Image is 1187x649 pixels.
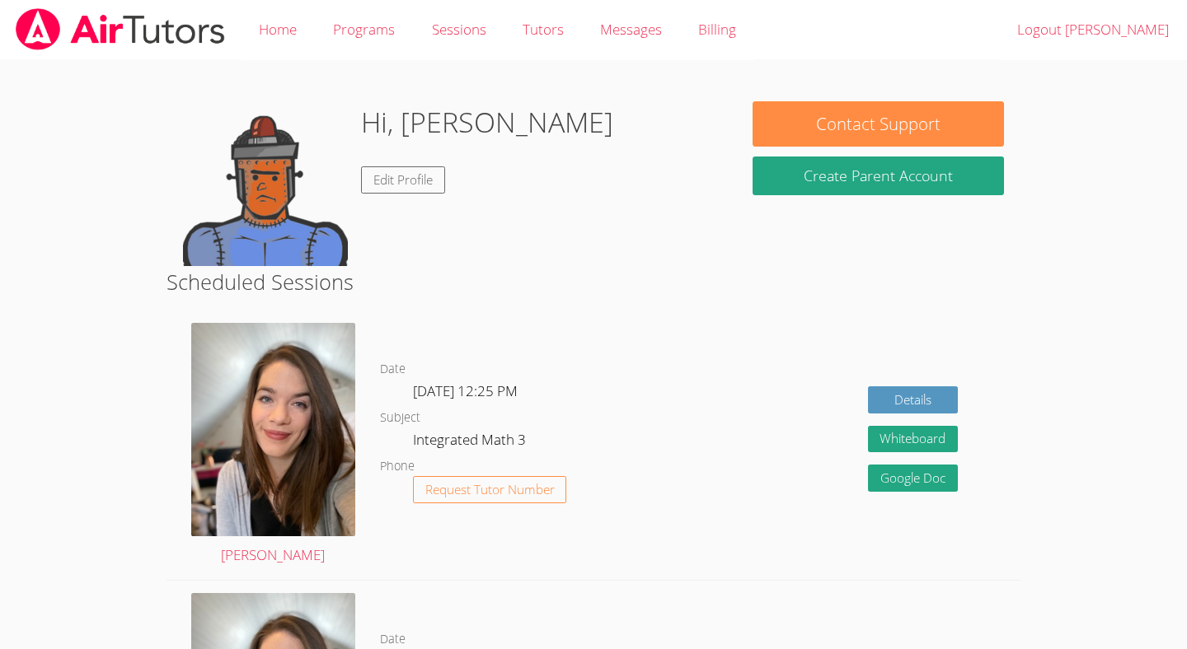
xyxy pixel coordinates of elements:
img: avatar.png [191,323,355,536]
h2: Scheduled Sessions [167,266,1021,297]
img: airtutors_banner-c4298cdbf04f3fff15de1276eac7730deb9818008684d7c2e4769d2f7ddbe033.png [14,8,227,50]
span: Request Tutor Number [425,483,555,496]
a: Google Doc [868,465,959,492]
a: Details [868,386,959,413]
button: Whiteboard [868,426,959,453]
button: Contact Support [753,101,1003,147]
dt: Date [380,359,406,380]
dt: Subject [380,408,420,428]
dt: Phone [380,456,415,477]
button: Request Tutor Number [413,476,567,503]
a: [PERSON_NAME] [191,323,355,567]
button: Create Parent Account [753,156,1003,195]
span: [DATE] 12:25 PM [413,381,518,400]
img: default.png [183,101,348,266]
a: Edit Profile [361,166,445,194]
h1: Hi, [PERSON_NAME] [361,101,613,143]
dd: Integrated Math 3 [413,428,529,456]
span: Messages [600,20,662,39]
